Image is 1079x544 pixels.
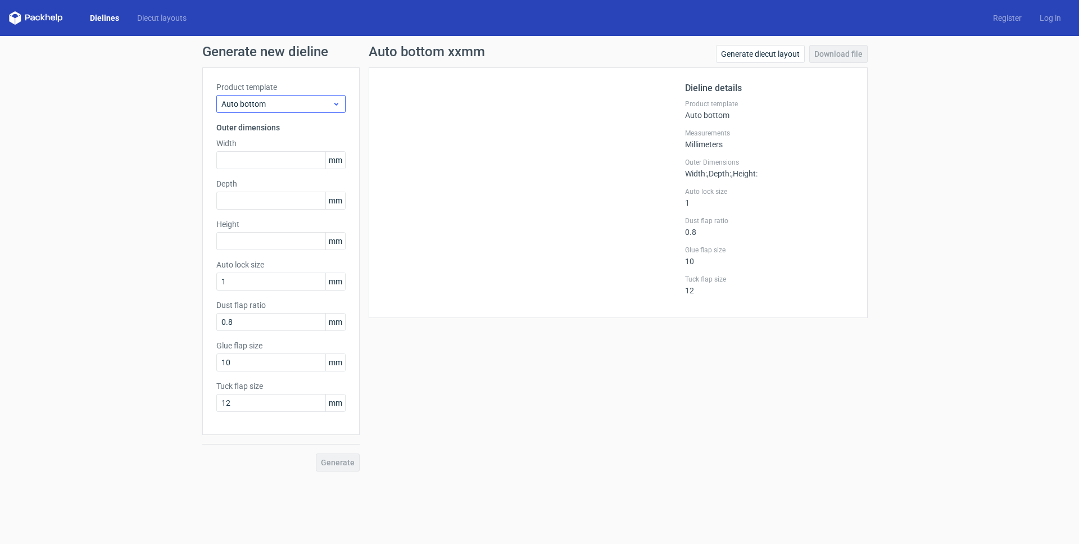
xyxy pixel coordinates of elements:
label: Product template [685,99,854,108]
label: Glue flap size [685,246,854,255]
a: Register [984,12,1031,24]
label: Glue flap size [216,340,346,351]
h2: Dieline details [685,81,854,95]
h1: Generate new dieline [202,45,877,58]
div: 0.8 [685,216,854,237]
label: Product template [216,81,346,93]
label: Tuck flap size [685,275,854,284]
span: Auto bottom [221,98,332,110]
a: Log in [1031,12,1070,24]
span: mm [325,395,345,411]
label: Width [216,138,346,149]
label: Depth [216,178,346,189]
label: Auto lock size [216,259,346,270]
label: Height [216,219,346,230]
a: Dielines [81,12,128,24]
span: mm [325,354,345,371]
div: Millimeters [685,129,854,149]
span: mm [325,273,345,290]
div: 1 [685,187,854,207]
div: 12 [685,275,854,295]
h1: Auto bottom xxmm [369,45,485,58]
span: mm [325,152,345,169]
label: Dust flap ratio [216,300,346,311]
span: mm [325,233,345,250]
label: Dust flap ratio [685,216,854,225]
div: 10 [685,246,854,266]
div: Auto bottom [685,99,854,120]
label: Measurements [685,129,854,138]
span: Width : [685,169,707,178]
label: Outer Dimensions [685,158,854,167]
label: Tuck flap size [216,380,346,392]
h3: Outer dimensions [216,122,346,133]
span: mm [325,192,345,209]
span: , Depth : [707,169,731,178]
a: Generate diecut layout [716,45,805,63]
a: Diecut layouts [128,12,196,24]
label: Auto lock size [685,187,854,196]
span: mm [325,314,345,330]
span: , Height : [731,169,758,178]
